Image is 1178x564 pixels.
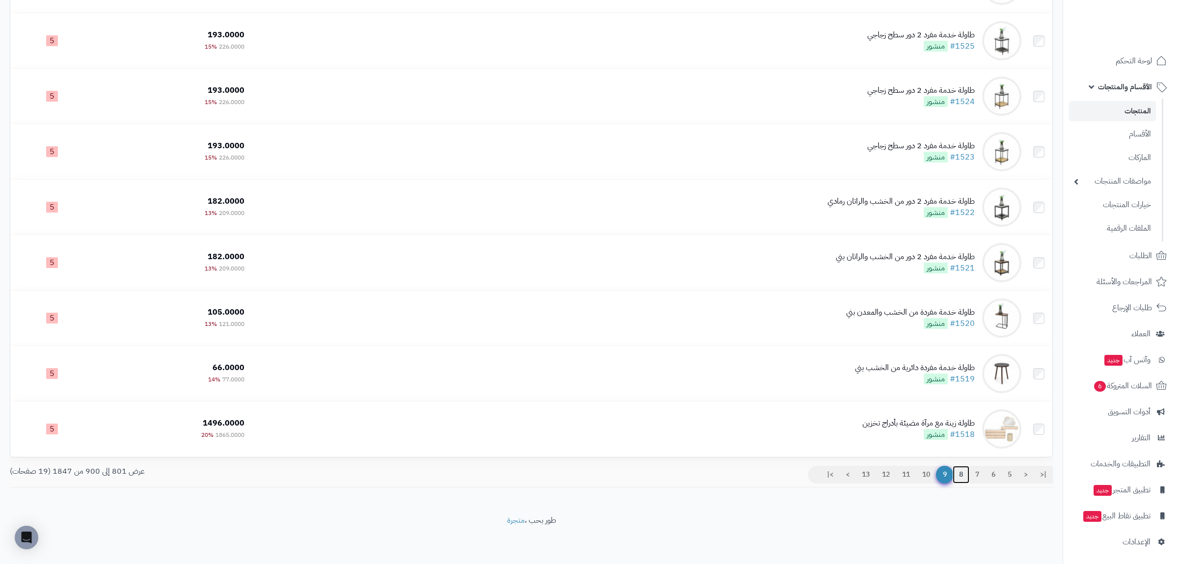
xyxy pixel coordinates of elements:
[1069,426,1172,450] a: التقارير
[46,146,58,157] span: 5
[1082,509,1151,523] span: تطبيق نقاط البيع
[205,98,217,107] span: 15%
[205,320,217,328] span: 13%
[856,466,876,483] a: 13
[219,153,244,162] span: 226.0000
[950,429,975,440] a: #1518
[1083,511,1101,522] span: جديد
[1069,296,1172,320] a: طلبات الإرجاع
[950,151,975,163] a: #1523
[205,153,217,162] span: 15%
[862,418,975,429] div: طاولة زينة مع مرآة مضيئة بأدراج تخزين
[219,320,244,328] span: 121.0000
[1091,457,1151,471] span: التطبيقات والخدمات
[1069,124,1156,145] a: الأقسام
[1017,466,1034,483] a: <
[1116,54,1152,68] span: لوحة التحكم
[205,42,217,51] span: 15%
[213,362,244,374] span: 66.0000
[839,466,856,483] a: >
[46,313,58,323] span: 5
[950,96,975,107] a: #1524
[2,466,532,477] div: عرض 801 إلى 900 من 1847 (19 صفحات)
[208,195,244,207] span: 182.0000
[208,251,244,263] span: 182.0000
[1069,504,1172,528] a: تطبيق نقاط البيعجديد
[1094,381,1106,392] span: 6
[950,318,975,329] a: #1520
[936,466,953,483] span: 9
[924,96,948,107] span: منشور
[924,207,948,218] span: منشور
[208,84,244,96] span: 193.0000
[953,466,969,483] a: 8
[1093,483,1151,497] span: تطبيق المتجر
[46,91,58,102] span: 5
[219,98,244,107] span: 226.0000
[1069,478,1172,502] a: تطبيق المتجرجديد
[924,318,948,329] span: منشور
[507,514,525,526] a: متجرة
[208,375,220,384] span: 14%
[876,466,896,483] a: 12
[1069,218,1156,239] a: الملفات الرقمية
[219,42,244,51] span: 226.0000
[46,202,58,213] span: 5
[46,257,58,268] span: 5
[924,41,948,52] span: منشور
[1123,535,1151,549] span: الإعدادات
[1069,348,1172,372] a: وآتس آبجديد
[950,373,975,385] a: #1519
[950,207,975,218] a: #1522
[219,209,244,217] span: 209.0000
[205,264,217,273] span: 13%
[896,466,916,483] a: 11
[208,29,244,41] span: 193.0000
[1069,374,1172,398] a: السلات المتروكة6
[219,264,244,273] span: 209.0000
[846,307,975,318] div: طاولة خدمة مفردة من الخشب والمعدن بني
[46,368,58,379] span: 5
[982,298,1021,338] img: طاولة خدمة مفردة من الخشب والمعدن بني
[1093,379,1152,393] span: السلات المتروكة
[1132,431,1151,445] span: التقارير
[1034,466,1053,483] a: |<
[1069,400,1172,424] a: أدوات التسويق
[1069,147,1156,168] a: الماركات
[982,21,1021,60] img: طاولة خدمة مفرد 2 دور سطح زجاجي
[1069,530,1172,554] a: الإعدادات
[867,140,975,152] div: طاولة خدمة مفرد 2 دور سطح زجاجي
[867,85,975,96] div: طاولة خدمة مفرد 2 دور سطح زجاجي
[1108,405,1151,419] span: أدوات التسويق
[203,417,244,429] span: 1496.0000
[1129,249,1152,263] span: الطلبات
[1069,194,1156,215] a: خيارات المنتجات
[46,424,58,434] span: 5
[950,40,975,52] a: #1525
[867,29,975,41] div: طاولة خدمة مفرد 2 دور سطح زجاجي
[982,243,1021,282] img: طاولة خدمة مفرد 2 دور من الخشب والراتان بني
[215,430,244,439] span: 1865.0000
[15,526,38,549] div: Open Intercom Messenger
[222,375,244,384] span: 77.0000
[1069,270,1172,294] a: المراجعات والأسئلة
[982,188,1021,227] img: طاولة خدمة مفرد 2 دور من الخشب والراتان رمادي
[924,429,948,440] span: منشور
[916,466,937,483] a: 10
[828,196,975,207] div: طاولة خدمة مفرد 2 دور من الخشب والراتان رمادي
[1112,301,1152,315] span: طلبات الإرجاع
[836,251,975,263] div: طاولة خدمة مفرد 2 دور من الخشب والراتان بني
[982,354,1021,393] img: طاولة خدمة مفردة دائرية من الخشب بني
[1097,275,1152,289] span: المراجعات والأسئلة
[201,430,214,439] span: 20%
[205,209,217,217] span: 13%
[924,263,948,273] span: منشور
[1131,327,1151,341] span: العملاء
[46,35,58,46] span: 5
[208,140,244,152] span: 193.0000
[208,306,244,318] span: 105.0000
[924,152,948,162] span: منشور
[985,466,1002,483] a: 6
[982,132,1021,171] img: طاولة خدمة مفرد 2 دور سطح زجاجي
[1001,466,1018,483] a: 5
